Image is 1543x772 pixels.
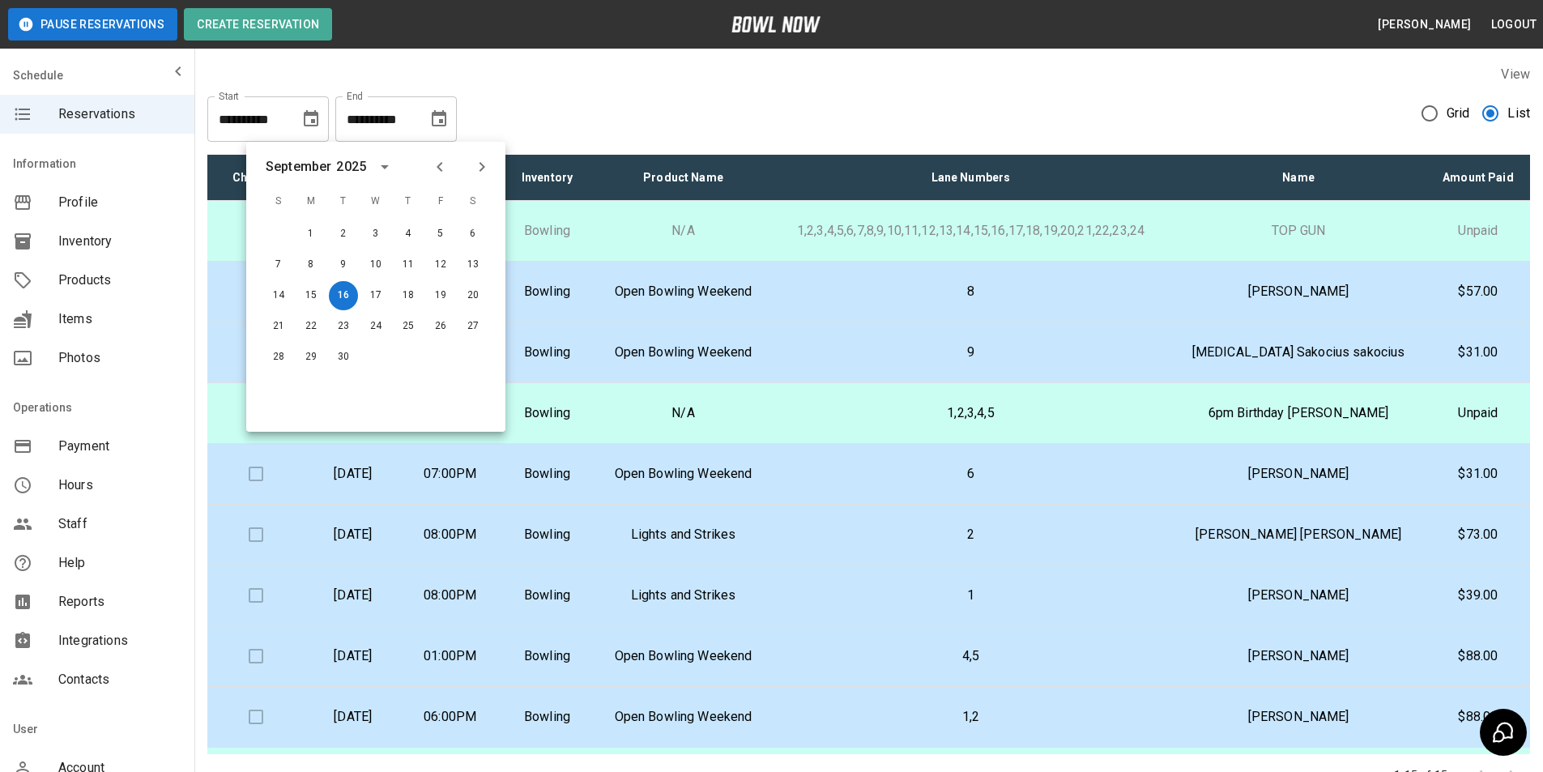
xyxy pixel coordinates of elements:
[512,525,583,544] p: Bowling
[784,707,1158,727] p: 1,2
[296,281,326,310] button: Sep 15, 2025
[1501,66,1530,82] label: View
[1183,343,1413,362] p: [MEDICAL_DATA] Sakocius sakocius
[1485,10,1543,40] button: Logout
[361,220,390,249] button: Sep 3, 2025
[423,103,455,135] button: Choose date, selected date is Sep 16, 2025
[512,282,583,301] p: Bowling
[58,437,181,456] span: Payment
[58,670,181,689] span: Contacts
[1183,525,1413,544] p: [PERSON_NAME] [PERSON_NAME]
[361,250,390,279] button: Sep 10, 2025
[394,250,423,279] button: Sep 11, 2025
[1507,104,1530,123] span: List
[329,343,358,372] button: Sep 30, 2025
[394,281,423,310] button: Sep 18, 2025
[415,586,486,605] p: 08:00PM
[296,312,326,341] button: Sep 22, 2025
[608,221,757,241] p: N/A
[458,220,488,249] button: Sep 6, 2025
[608,525,757,544] p: Lights and Strikes
[1426,155,1530,201] th: Amount Paid
[512,586,583,605] p: Bowling
[371,153,399,181] button: calendar view is open, switch to year view
[426,220,455,249] button: Sep 5, 2025
[426,153,454,181] button: Previous month
[296,250,326,279] button: Sep 8, 2025
[58,193,181,212] span: Profile
[184,8,332,41] button: Create Reservation
[784,646,1158,666] p: 4,5
[296,343,326,372] button: Sep 29, 2025
[318,525,389,544] p: [DATE]
[318,586,389,605] p: [DATE]
[784,525,1158,544] p: 2
[58,514,181,534] span: Staff
[512,403,583,423] p: Bowling
[426,186,455,218] span: F
[1439,646,1517,666] p: $88.00
[1439,221,1517,241] p: Unpaid
[207,155,305,201] th: Check In
[58,271,181,290] span: Products
[415,525,486,544] p: 08:00PM
[784,343,1158,362] p: 9
[329,312,358,341] button: Sep 23, 2025
[361,186,390,218] span: W
[512,343,583,362] p: Bowling
[784,403,1158,423] p: 1,2,3,4,5
[458,250,488,279] button: Sep 13, 2025
[264,343,293,372] button: Sep 28, 2025
[58,309,181,329] span: Items
[295,103,327,135] button: Choose date, selected date is Aug 16, 2025
[415,646,486,666] p: 01:00PM
[1439,525,1517,544] p: $73.00
[8,8,177,41] button: Pause Reservations
[608,707,757,727] p: Open Bowling Weekend
[1439,586,1517,605] p: $39.00
[608,646,757,666] p: Open Bowling Weekend
[318,707,389,727] p: [DATE]
[58,553,181,573] span: Help
[426,312,455,341] button: Sep 26, 2025
[608,586,757,605] p: Lights and Strikes
[329,281,358,310] button: Sep 16, 2025
[512,707,583,727] p: Bowling
[264,186,293,218] span: S
[784,586,1158,605] p: 1
[458,281,488,310] button: Sep 20, 2025
[264,312,293,341] button: Sep 21, 2025
[1170,155,1426,201] th: Name
[512,464,583,484] p: Bowling
[415,464,486,484] p: 07:00PM
[296,220,326,249] button: Sep 1, 2025
[1183,586,1413,605] p: [PERSON_NAME]
[318,646,389,666] p: [DATE]
[608,464,757,484] p: Open Bowling Weekend
[336,157,366,177] div: 2025
[361,281,390,310] button: Sep 17, 2025
[608,403,757,423] p: N/A
[1183,282,1413,301] p: [PERSON_NAME]
[1439,343,1517,362] p: $31.00
[58,232,181,251] span: Inventory
[1439,707,1517,727] p: $88.00
[1183,707,1413,727] p: [PERSON_NAME]
[608,282,757,301] p: Open Bowling Weekend
[458,186,488,218] span: S
[264,281,293,310] button: Sep 14, 2025
[499,155,596,201] th: Inventory
[784,282,1158,301] p: 8
[1183,464,1413,484] p: [PERSON_NAME]
[1183,221,1413,241] p: TOP GUN
[58,476,181,495] span: Hours
[458,312,488,341] button: Sep 27, 2025
[771,155,1171,201] th: Lane Numbers
[784,464,1158,484] p: 6
[784,221,1158,241] p: 1,2,3,4,5,6,7,8,9,10,11,12,13,14,15,16,17,18,19,20,21,22,23,24
[1447,104,1470,123] span: Grid
[266,157,331,177] div: September
[329,186,358,218] span: T
[608,343,757,362] p: Open Bowling Weekend
[1371,10,1477,40] button: [PERSON_NAME]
